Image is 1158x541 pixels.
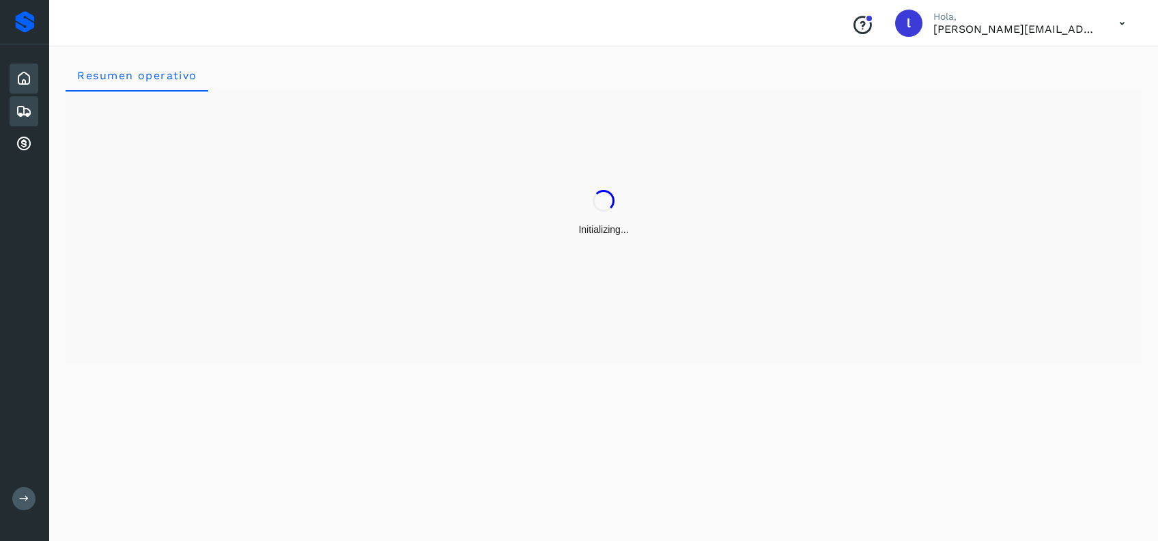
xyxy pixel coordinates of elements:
[10,64,38,94] div: Inicio
[10,129,38,159] div: Cuentas por cobrar
[933,11,1097,23] p: Hola,
[933,23,1097,36] p: lorena.rojo@serviciosatc.com.mx
[76,69,197,82] span: Resumen operativo
[10,96,38,126] div: Embarques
